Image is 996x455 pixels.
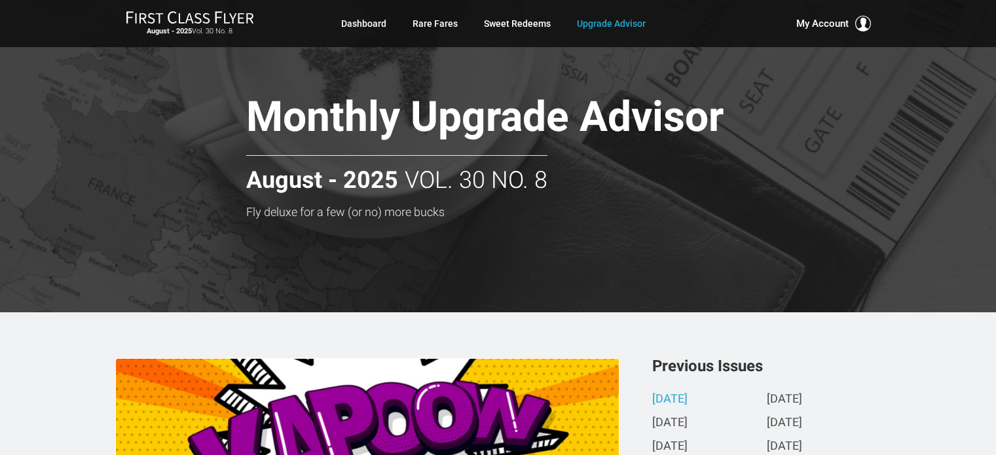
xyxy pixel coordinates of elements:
[652,440,688,454] a: [DATE]
[652,393,688,407] a: [DATE]
[147,27,192,35] strong: August - 2025
[126,27,254,36] small: Vol. 30 No. 8
[767,393,802,407] a: [DATE]
[484,12,551,35] a: Sweet Redeems
[577,12,646,35] a: Upgrade Advisor
[126,10,254,24] img: First Class Flyer
[246,94,816,145] h1: Monthly Upgrade Advisor
[246,206,816,219] h3: Fly deluxe for a few (or no) more bucks
[796,16,871,31] button: My Account
[341,12,386,35] a: Dashboard
[246,155,547,194] h2: Vol. 30 No. 8
[767,416,802,430] a: [DATE]
[413,12,458,35] a: Rare Fares
[796,16,849,31] span: My Account
[652,416,688,430] a: [DATE]
[246,168,398,194] strong: August - 2025
[652,358,881,374] h3: Previous Issues
[126,10,254,37] a: First Class FlyerAugust - 2025Vol. 30 No. 8
[767,440,802,454] a: [DATE]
